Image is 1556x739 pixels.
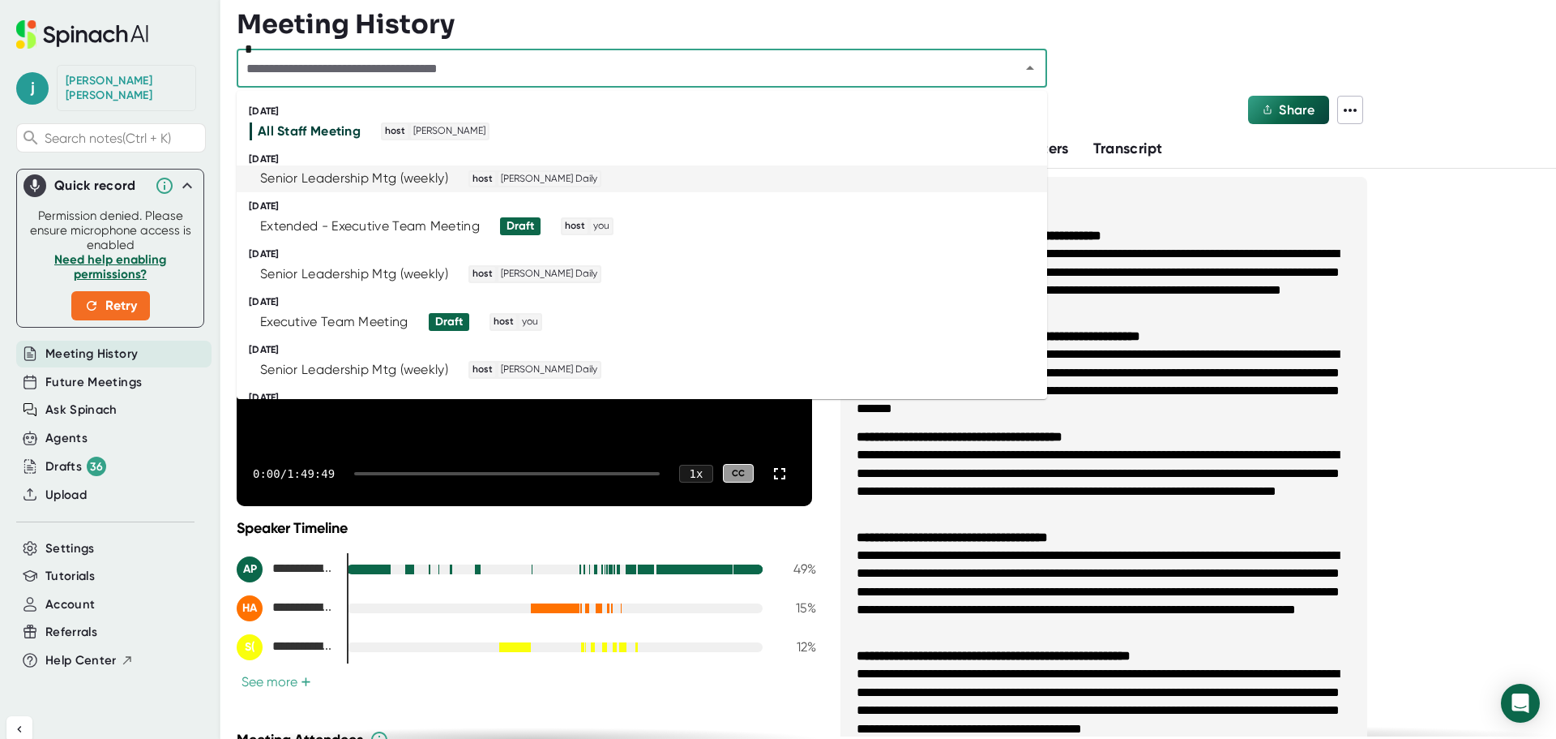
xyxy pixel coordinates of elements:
[45,539,95,558] button: Settings
[470,267,495,281] span: host
[301,676,311,689] span: +
[498,172,600,187] span: [PERSON_NAME] Daily
[260,362,448,378] div: Senior Leadership Mtg (weekly)
[776,600,816,616] div: 15 %
[470,363,495,377] span: host
[519,315,541,329] span: you
[260,170,448,187] div: Senior Leadership Mtg (weekly)
[54,178,147,194] div: Quick record
[237,595,263,621] div: HA
[470,172,495,187] span: host
[498,363,600,377] span: [PERSON_NAME] Daily
[1093,138,1163,160] button: Transcript
[54,252,166,281] a: Need help enabling permissions?
[237,556,263,582] div: AP
[723,464,754,483] div: CC
[84,296,137,316] span: Retry
[1501,684,1540,723] div: Open Intercom Messenger
[237,673,316,690] button: See more+
[87,457,106,476] div: 36
[237,634,334,660] div: Sally Gilotti (she/her)
[45,373,142,392] button: Future Meetings
[45,401,118,419] button: Ask Spinach
[1093,140,1163,157] span: Transcript
[71,291,150,320] button: Retry
[249,200,1047,213] div: [DATE]
[776,561,816,577] div: 49 %
[435,315,463,329] div: Draft
[237,556,334,582] div: Aimee J. Daily, PhD
[411,124,488,139] span: [PERSON_NAME]
[45,131,201,146] span: Search notes (Ctrl + K)
[45,429,88,448] button: Agents
[45,623,97,642] button: Referrals
[258,123,361,140] div: All Staff Meeting
[45,457,106,476] div: Drafts
[679,465,713,483] div: 1 x
[237,634,263,660] div: S(
[249,344,1047,356] div: [DATE]
[24,170,197,202] div: Quick record
[27,208,194,320] div: Permission denied. Please ensure microphone access is enabled
[237,595,334,621] div: Heather O. Armstrong
[591,219,612,234] span: you
[249,153,1047,165] div: [DATE]
[249,105,1047,118] div: [DATE]
[260,266,448,282] div: Senior Leadership Mtg (weekly)
[1279,102,1314,118] span: Share
[776,639,816,655] div: 12 %
[45,345,138,363] button: Meeting History
[16,72,49,105] span: j
[1248,96,1329,124] button: Share
[383,124,408,139] span: host
[66,74,187,102] div: Joan Beck
[45,595,95,614] button: Account
[1019,57,1041,79] button: Close
[45,651,134,670] button: Help Center
[237,9,455,40] h3: Meeting History
[45,457,106,476] button: Drafts 36
[491,315,516,329] span: host
[498,267,600,281] span: [PERSON_NAME] Daily
[45,486,87,505] button: Upload
[253,467,335,480] div: 0:00 / 1:49:49
[45,651,117,670] span: Help Center
[249,248,1047,260] div: [DATE]
[249,392,1047,404] div: [DATE]
[45,567,95,586] button: Tutorials
[237,519,816,537] div: Speaker Timeline
[260,314,408,330] div: Executive Team Meeting
[507,219,534,234] div: Draft
[562,219,588,234] span: host
[260,218,480,234] div: Extended - Executive Team Meeting
[249,296,1047,308] div: [DATE]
